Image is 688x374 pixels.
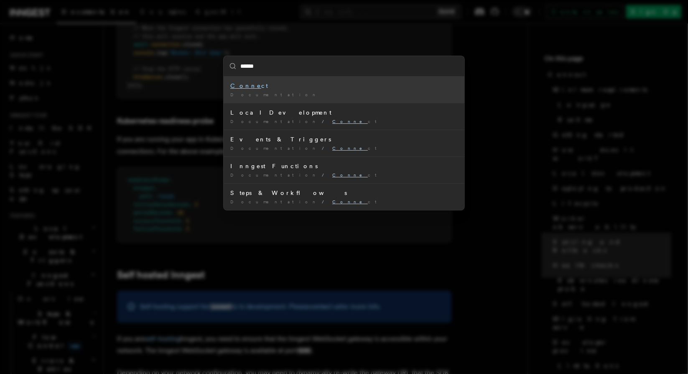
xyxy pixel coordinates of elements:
span: Documentation [230,146,319,151]
div: ct [230,82,458,90]
span: Documentation [230,92,319,97]
div: Events & Triggers [230,135,458,143]
div: Inngest Functions [230,162,458,170]
mark: Conne [332,119,368,124]
mark: Conne [230,82,261,89]
span: ct [332,199,382,204]
span: / [322,146,329,151]
mark: Conne [332,199,368,204]
span: Documentation [230,172,319,177]
span: / [322,119,329,124]
span: Documentation [230,119,319,124]
span: ct [332,146,382,151]
span: Documentation [230,199,319,204]
span: ct [332,172,382,177]
span: ct [332,119,382,124]
mark: Conne [332,172,368,177]
span: / [322,199,329,204]
mark: Conne [332,146,368,151]
span: / [322,172,329,177]
div: Local Development [230,108,458,117]
div: Steps & Workflows [230,189,458,197]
